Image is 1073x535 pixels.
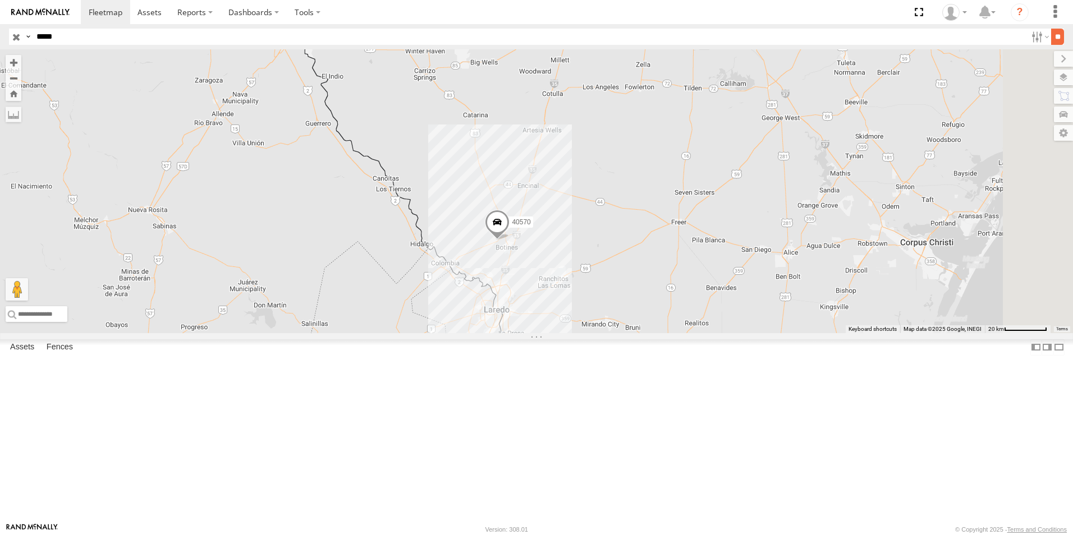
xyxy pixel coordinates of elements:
span: 20 km [988,326,1004,332]
label: Dock Summary Table to the Right [1042,339,1053,356]
div: Version: 308.01 [485,526,528,533]
div: © Copyright 2025 - [955,526,1067,533]
span: 40570 [512,218,530,226]
button: Zoom out [6,70,21,86]
button: Map Scale: 20 km per 73 pixels [985,325,1051,333]
div: Caseta Laredo TX [938,4,971,21]
label: Hide Summary Table [1053,339,1065,356]
i: ? [1011,3,1029,21]
a: Terms (opens in new tab) [1056,327,1068,331]
label: Search Filter Options [1027,29,1051,45]
label: Search Query [24,29,33,45]
img: rand-logo.svg [11,8,70,16]
a: Terms and Conditions [1007,526,1067,533]
label: Assets [4,339,40,355]
span: Map data ©2025 Google, INEGI [904,326,982,332]
a: Visit our Website [6,524,58,535]
button: Zoom Home [6,86,21,101]
label: Measure [6,107,21,122]
label: Dock Summary Table to the Left [1030,339,1042,356]
button: Zoom in [6,55,21,70]
button: Keyboard shortcuts [849,325,897,333]
label: Map Settings [1054,125,1073,141]
button: Drag Pegman onto the map to open Street View [6,278,28,301]
label: Fences [41,339,79,355]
